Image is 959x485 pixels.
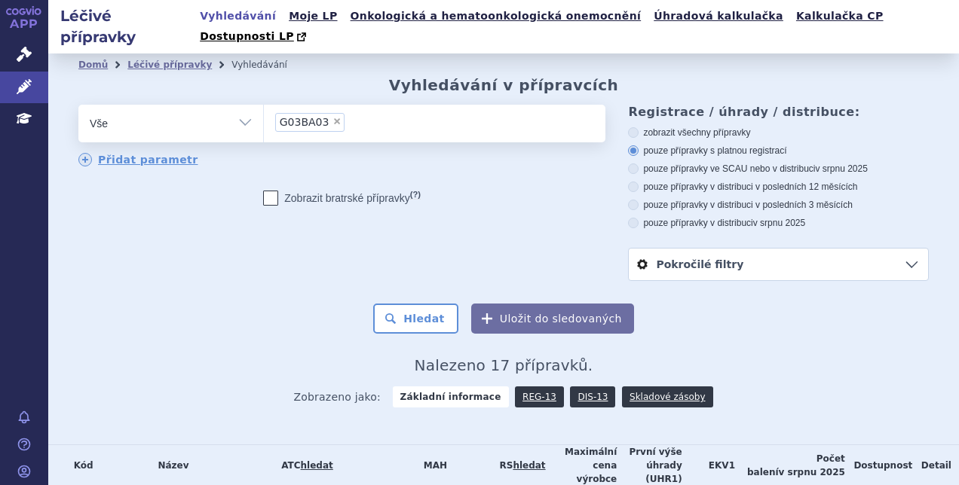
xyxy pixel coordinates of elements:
[373,304,458,334] button: Hledat
[231,53,307,76] li: Vyhledávání
[649,6,788,26] a: Úhradová kalkulačka
[628,217,929,229] label: pouze přípravky v distribuci
[410,190,421,200] abbr: (?)
[393,386,509,407] strong: Základní informace
[78,153,198,166] a: Přidat parametr
[280,117,329,127] span: G03BA03
[628,105,929,119] h3: Registrace / úhrady / distribuce:
[195,6,280,26] a: Vyhledávání
[195,26,314,47] a: Dostupnosti LP
[301,460,333,471] a: hledat
[471,304,634,334] button: Uložit do sledovaných
[332,117,342,126] span: ×
[48,5,195,47] h2: Léčivé přípravky
[513,460,545,471] a: hledat
[293,386,381,407] span: Zobrazeno jako:
[628,127,929,139] label: zobrazit všechny přípravky
[753,218,805,228] span: v srpnu 2025
[389,76,619,94] h2: Vyhledávání v přípravcích
[815,163,867,174] span: v srpnu 2025
[346,6,646,26] a: Onkologická a hematoonkologická onemocnění
[622,386,712,407] a: Skladové zásoby
[570,386,615,407] a: DIS-13
[779,467,845,477] span: v srpnu 2025
[284,6,342,26] a: Moje LP
[628,145,929,157] label: pouze přípravky s platnou registrací
[415,356,593,374] span: Nalezeno 17 přípravků.
[629,249,928,280] a: Pokročilé filtry
[78,59,108,70] a: Domů
[200,30,294,42] span: Dostupnosti LP
[628,163,929,175] label: pouze přípravky ve SCAU nebo v distribuci
[515,386,564,407] a: REG-13
[127,59,212,70] a: Léčivé přípravky
[792,6,888,26] a: Kalkulačka CP
[349,112,357,131] input: G03BA03
[628,181,929,193] label: pouze přípravky v distribuci v posledních 12 měsících
[263,191,421,206] label: Zobrazit bratrské přípravky
[628,199,929,211] label: pouze přípravky v distribuci v posledních 3 měsících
